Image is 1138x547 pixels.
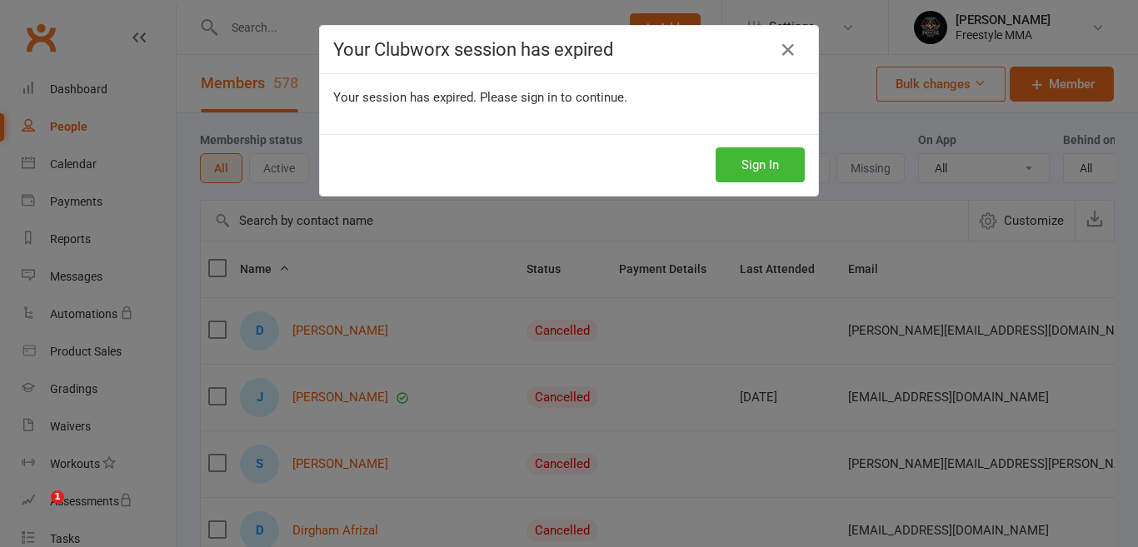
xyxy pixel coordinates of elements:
[333,90,627,105] span: Your session has expired. Please sign in to continue.
[775,37,801,63] a: Close
[51,490,64,504] span: 1
[17,490,57,530] iframe: Intercom live chat
[716,147,805,182] button: Sign In
[333,39,805,60] h4: Your Clubworx session has expired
